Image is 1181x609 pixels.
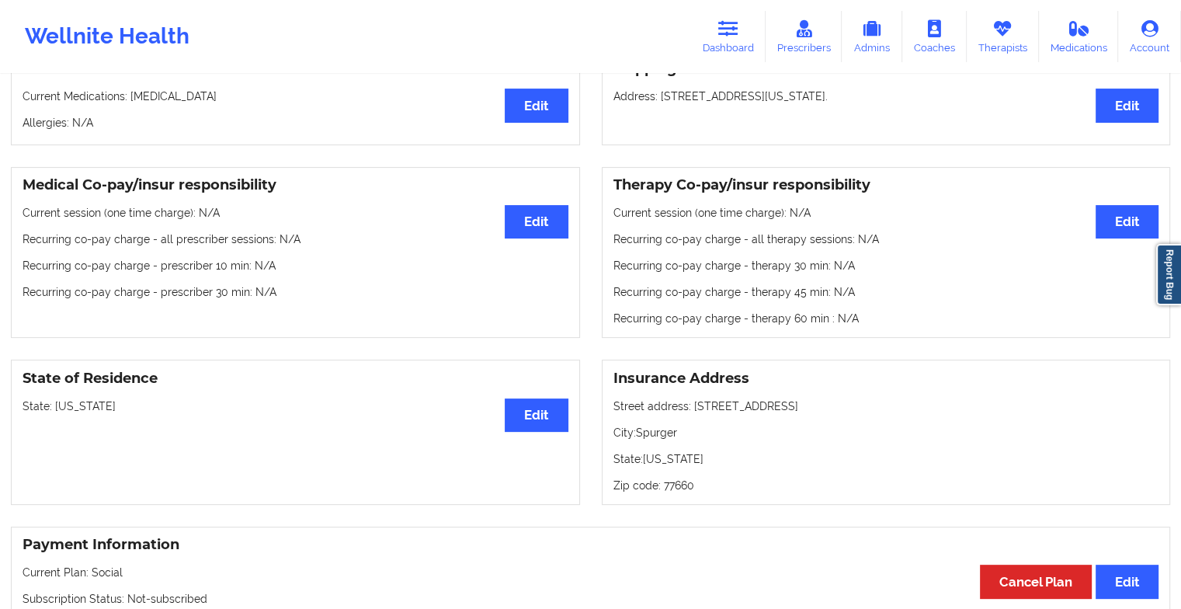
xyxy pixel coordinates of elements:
a: Medications [1039,11,1119,62]
p: Address: [STREET_ADDRESS][US_STATE]. [613,89,1159,104]
button: Edit [1096,89,1158,122]
a: Prescribers [766,11,842,62]
h3: Payment Information [23,536,1158,554]
p: Subscription Status: Not-subscribed [23,591,1158,607]
p: Current session (one time charge): N/A [23,205,568,221]
p: Recurring co-pay charge - therapy 45 min : N/A [613,284,1159,300]
h3: Medical Co-pay/insur responsibility [23,176,568,194]
p: Current session (one time charge): N/A [613,205,1159,221]
button: Edit [505,398,568,432]
a: Coaches [902,11,967,62]
p: Recurring co-pay charge - therapy 30 min : N/A [613,258,1159,273]
p: State: [US_STATE] [23,398,568,414]
p: Recurring co-pay charge - prescriber 30 min : N/A [23,284,568,300]
a: Therapists [967,11,1039,62]
p: Recurring co-pay charge - all therapy sessions : N/A [613,231,1159,247]
button: Edit [1096,565,1158,598]
p: City: Spurger [613,425,1159,440]
p: State: [US_STATE] [613,451,1159,467]
p: Current Medications: [MEDICAL_DATA] [23,89,568,104]
h3: State of Residence [23,370,568,388]
a: Report Bug [1156,244,1181,305]
button: Edit [1096,205,1158,238]
a: Admins [842,11,902,62]
button: Edit [505,89,568,122]
p: Recurring co-pay charge - all prescriber sessions : N/A [23,231,568,247]
p: Recurring co-pay charge - therapy 60 min : N/A [613,311,1159,326]
button: Cancel Plan [980,565,1092,598]
button: Edit [505,205,568,238]
a: Dashboard [691,11,766,62]
h3: Insurance Address [613,370,1159,388]
h3: Therapy Co-pay/insur responsibility [613,176,1159,194]
a: Account [1118,11,1181,62]
p: Street address: [STREET_ADDRESS] [613,398,1159,414]
p: Allergies: N/A [23,115,568,130]
p: Zip code: 77660 [613,478,1159,493]
p: Current Plan: Social [23,565,1158,580]
p: Recurring co-pay charge - prescriber 10 min : N/A [23,258,568,273]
